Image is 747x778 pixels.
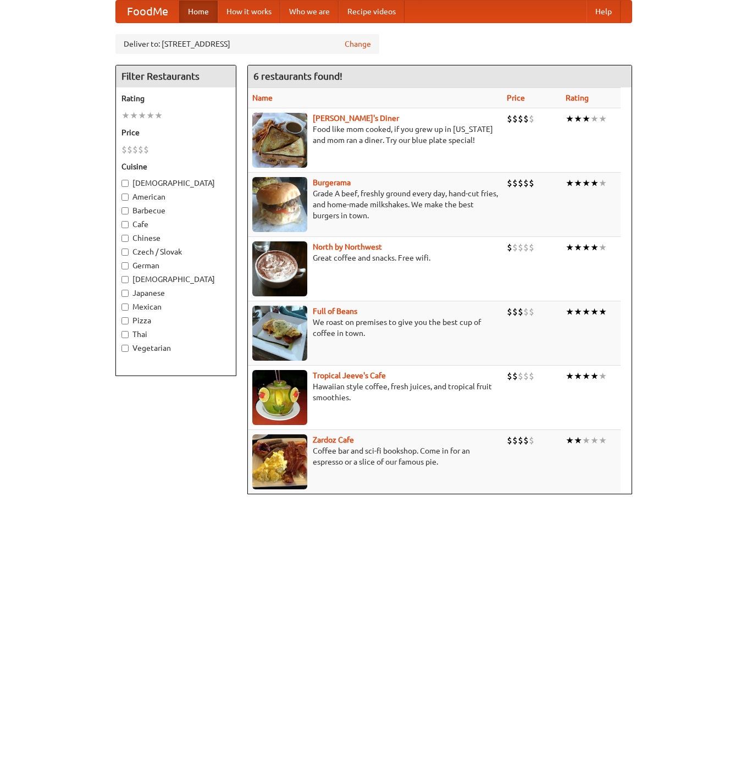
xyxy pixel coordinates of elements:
[138,144,143,156] li: $
[121,329,230,340] label: Thai
[121,109,130,122] li: ★
[130,109,138,122] li: ★
[529,113,534,125] li: $
[574,113,582,125] li: ★
[590,306,599,318] li: ★
[566,177,574,189] li: ★
[574,306,582,318] li: ★
[574,434,582,446] li: ★
[518,306,523,318] li: $
[252,252,498,263] p: Great coffee and snacks. Free wifi.
[599,113,607,125] li: ★
[507,370,512,382] li: $
[121,290,129,297] input: Japanese
[523,306,529,318] li: $
[599,177,607,189] li: ★
[599,370,607,382] li: ★
[566,306,574,318] li: ★
[523,434,529,446] li: $
[566,93,589,102] a: Rating
[252,93,273,102] a: Name
[582,434,590,446] li: ★
[138,109,146,122] li: ★
[146,109,154,122] li: ★
[313,307,357,316] a: Full of Beans
[523,370,529,382] li: $
[121,161,230,172] h5: Cuisine
[313,178,351,187] a: Burgerama
[590,434,599,446] li: ★
[116,65,236,87] h4: Filter Restaurants
[121,178,230,189] label: [DEMOGRAPHIC_DATA]
[599,241,607,253] li: ★
[512,434,518,446] li: $
[582,177,590,189] li: ★
[313,371,386,380] a: Tropical Jeeve's Cafe
[313,114,399,123] b: [PERSON_NAME]'s Diner
[121,219,230,230] label: Cafe
[121,194,129,201] input: American
[518,241,523,253] li: $
[512,370,518,382] li: $
[121,345,129,352] input: Vegetarian
[566,113,574,125] li: ★
[590,241,599,253] li: ★
[280,1,339,23] a: Who we are
[252,177,307,232] img: burgerama.jpg
[313,435,354,444] b: Zardoz Cafe
[574,241,582,253] li: ★
[121,317,129,324] input: Pizza
[116,1,179,23] a: FoodMe
[590,113,599,125] li: ★
[121,304,129,311] input: Mexican
[121,144,127,156] li: $
[121,191,230,202] label: American
[339,1,405,23] a: Recipe videos
[121,235,129,242] input: Chinese
[529,370,534,382] li: $
[121,246,230,257] label: Czech / Slovak
[121,127,230,138] h5: Price
[518,177,523,189] li: $
[121,207,129,214] input: Barbecue
[529,177,534,189] li: $
[252,306,307,361] img: beans.jpg
[121,262,129,269] input: German
[115,34,379,54] div: Deliver to: [STREET_ADDRESS]
[121,260,230,271] label: German
[529,306,534,318] li: $
[566,241,574,253] li: ★
[507,93,525,102] a: Price
[313,242,382,251] a: North by Northwest
[252,241,307,296] img: north.jpg
[179,1,218,23] a: Home
[121,180,129,187] input: [DEMOGRAPHIC_DATA]
[512,241,518,253] li: $
[599,434,607,446] li: ★
[518,434,523,446] li: $
[252,445,498,467] p: Coffee bar and sci-fi bookshop. Come in for an espresso or a slice of our famous pie.
[512,306,518,318] li: $
[252,370,307,425] img: jeeves.jpg
[218,1,280,23] a: How it works
[253,71,342,81] ng-pluralize: 6 restaurants found!
[121,315,230,326] label: Pizza
[121,274,230,285] label: [DEMOGRAPHIC_DATA]
[127,144,132,156] li: $
[121,331,129,338] input: Thai
[252,317,498,339] p: We roast on premises to give you the best cup of coffee in town.
[586,1,621,23] a: Help
[252,113,307,168] img: sallys.jpg
[252,188,498,221] p: Grade A beef, freshly ground every day, hand-cut fries, and home-made milkshakes. We make the bes...
[345,38,371,49] a: Change
[574,370,582,382] li: ★
[590,177,599,189] li: ★
[252,434,307,489] img: zardoz.jpg
[121,343,230,354] label: Vegetarian
[574,177,582,189] li: ★
[582,306,590,318] li: ★
[121,205,230,216] label: Barbecue
[154,109,163,122] li: ★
